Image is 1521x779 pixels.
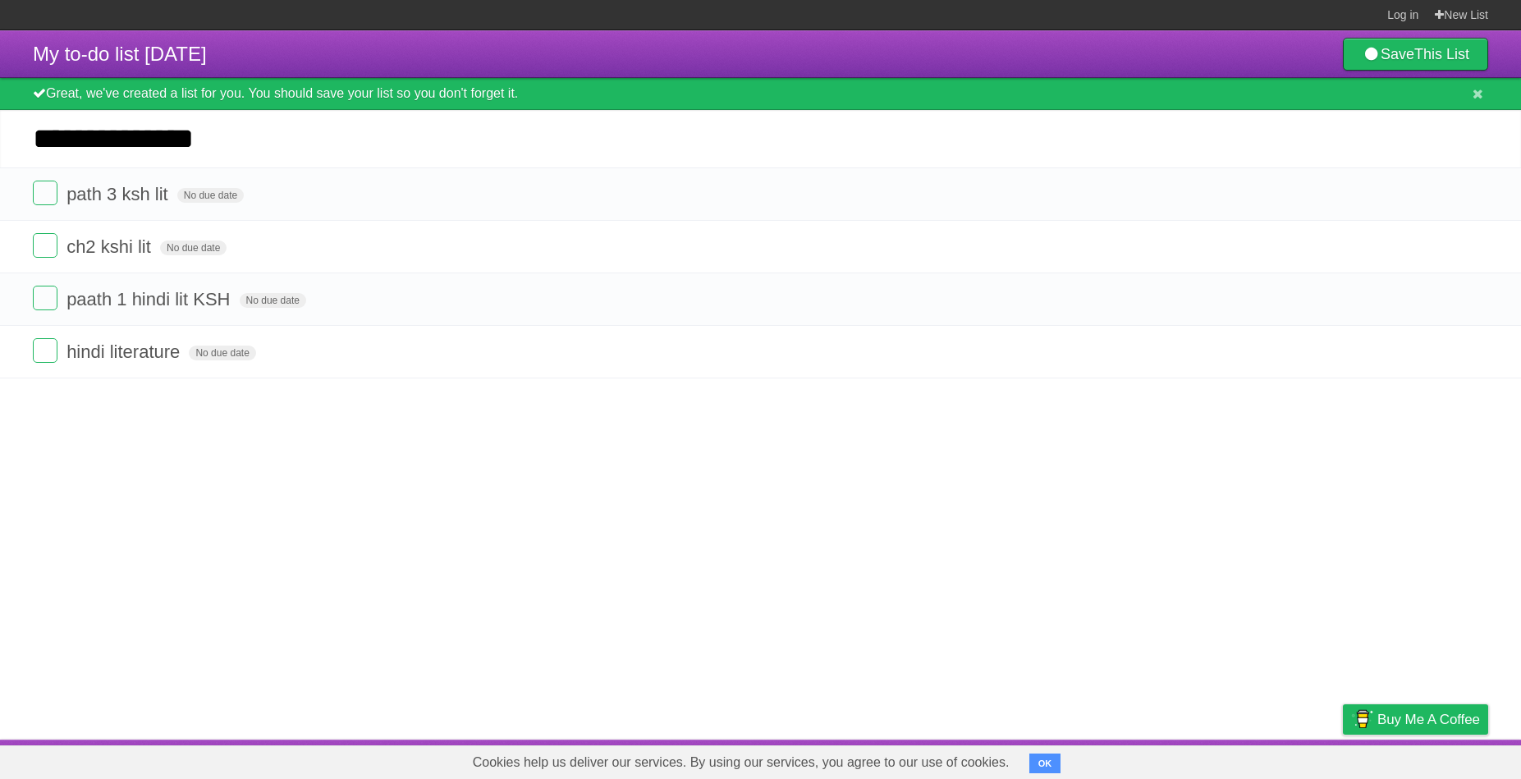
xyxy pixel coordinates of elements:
span: No due date [240,293,306,308]
a: SaveThis List [1343,38,1488,71]
a: Suggest a feature [1385,744,1488,775]
span: My to-do list [DATE] [33,43,207,65]
a: Terms [1266,744,1302,775]
span: path 3 ksh lit [66,184,172,204]
span: Cookies help us deliver our services. By using our services, you agree to our use of cookies. [456,746,1026,779]
button: OK [1029,754,1061,773]
span: No due date [189,346,255,360]
a: Privacy [1322,744,1364,775]
b: This List [1414,46,1469,62]
span: No due date [177,188,244,203]
label: Done [33,338,57,363]
label: Done [33,181,57,205]
img: Buy me a coffee [1351,705,1373,733]
span: hindi literature [66,341,184,362]
a: About [1125,744,1159,775]
span: Buy me a coffee [1377,705,1480,734]
a: Buy me a coffee [1343,704,1488,735]
span: paath 1 hindi lit KSH [66,289,234,309]
span: ch2 kshi lit [66,236,155,257]
label: Done [33,233,57,258]
label: Done [33,286,57,310]
a: Developers [1179,744,1245,775]
span: No due date [160,241,227,255]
